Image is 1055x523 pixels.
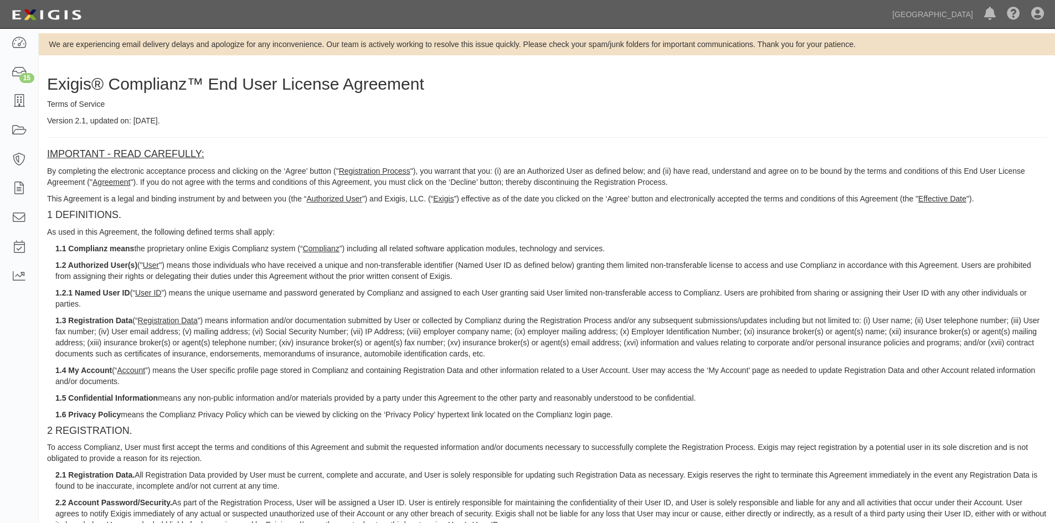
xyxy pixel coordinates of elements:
u: Complianz [303,244,339,253]
i: Help Center - Complianz [1007,8,1020,21]
div: 15 [19,73,34,83]
strong: 1.1 Complianz means [55,244,134,253]
strong: 1.5 Confidential Information [55,393,158,402]
p: the proprietary online Exigis Complianz system (“ ”) including all related software application m... [55,243,1047,254]
strong: 1.3 Registration Data [55,316,132,325]
p: (" ") means those individuals who have received a unique and non-transferable identifier (Named U... [55,260,1047,282]
p: As used in this Agreement, the following defined terms shall apply: [47,226,1047,237]
u: IMPORTANT - READ CAREFULLY: [47,148,204,159]
strong: 1.2 Authorized User(s) [55,261,137,270]
div: We are experiencing email delivery delays and apologize for any inconvenience. Our team is active... [39,39,1055,50]
u: Account [117,366,146,375]
u: Exigis [433,194,454,203]
h4: 1 DEFINITIONS. [47,210,1047,221]
strong: 2.2 Account Password/Security. [55,498,172,507]
strong: 1.2.1 Named User ID [55,288,130,297]
h4: 2 REGISTRATION. [47,426,1047,437]
p: (“ ”) means the unique username and password generated by Complianz and assigned to each User gra... [55,287,1047,309]
u: Authorized User [307,194,362,203]
p: Version 2.1, updated on: [DATE]. [47,115,1047,126]
p: means the Complianz Privacy Policy which can be viewed by clicking on the ‘Privacy Policy’ hypert... [55,409,1047,420]
p: means any non-public information and/or materials provided by a party under this Agreement to the... [55,392,1047,403]
img: logo-5460c22ac91f19d4615b14bd174203de0afe785f0fc80cf4dbbc73dc1793850b.png [8,5,85,25]
u: User [143,261,159,270]
u: Registration Data [138,316,198,325]
u: Registration Process [339,167,410,175]
u: Agreement [92,178,130,187]
u: User ID [135,288,161,297]
p: All Registration Data provided by User must be current, complete and accurate, and User is solely... [55,469,1047,491]
strong: 1.6 Privacy Policy [55,410,121,419]
p: (“ ”) means information and/or documentation submitted by User or collected by Complianz during t... [55,315,1047,359]
h2: Exigis® Complianz™ End User License Agreement [47,75,1047,93]
strong: 2.1 Registration Data. [55,470,135,479]
p: To access Complianz, User must first accept the terms and conditions of this Agreement and submit... [47,442,1047,464]
p: This Agreement is a legal and binding instrument by and between you (the “ ”) and Exigis, LLC. (“... [47,193,1047,204]
p: Terms of Service [47,99,1047,110]
a: [GEOGRAPHIC_DATA] [887,3,979,25]
strong: 1.4 My Account [55,366,112,375]
p: (“ ”) means the User specific profile page stored in Complianz and containing Registration Data a... [55,365,1047,387]
u: Effective Date [918,194,966,203]
p: By completing the electronic acceptance process and clicking on the ‘Agree’ button (" "), you war... [47,165,1047,188]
